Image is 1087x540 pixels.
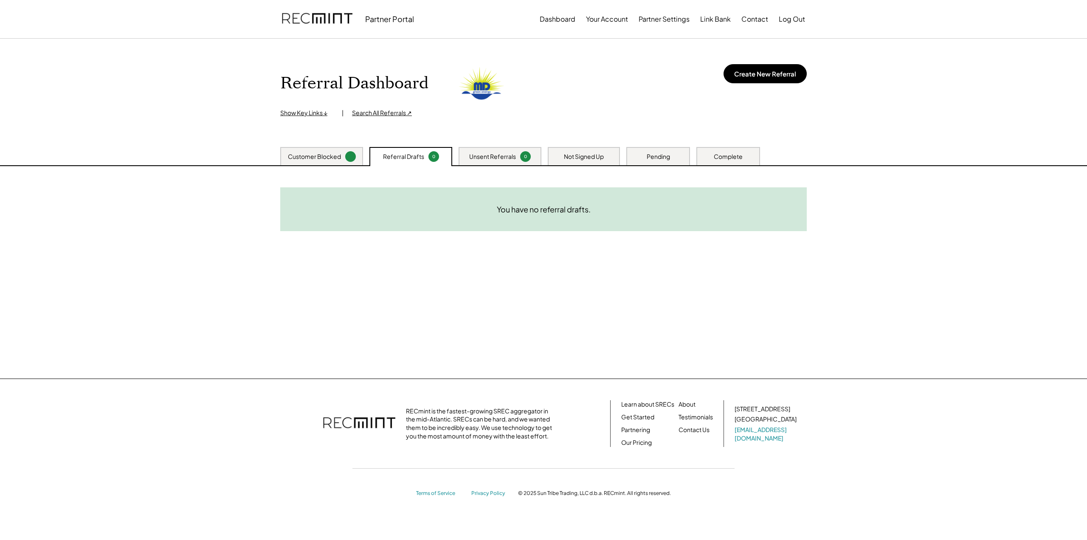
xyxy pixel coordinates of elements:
div: [STREET_ADDRESS] [735,405,790,413]
a: Our Pricing [621,438,652,447]
a: Terms of Service [416,490,463,497]
div: Unsent Referrals [469,153,516,161]
a: Privacy Policy [471,490,510,497]
a: [EMAIL_ADDRESS][DOMAIN_NAME] [735,426,798,442]
img: MD-Web-Logo-1.svg [458,60,505,107]
img: recmint-logotype%403x.png [282,5,352,34]
div: 0 [430,153,438,160]
a: Contact Us [679,426,710,434]
div: © 2025 Sun Tribe Trading, LLC d.b.a. RECmint. All rights reserved. [518,490,671,497]
button: Partner Settings [639,11,690,28]
a: Partnering [621,426,650,434]
div: Complete [714,153,743,161]
div: Show Key Links ↓ [280,109,333,117]
img: recmint-logotype%403x.png [323,409,395,438]
a: Get Started [621,413,654,421]
div: Customer Blocked [288,153,341,161]
button: Link Bank [700,11,731,28]
div: RECmint is the fastest-growing SREC aggregator in the mid-Atlantic. SRECs can be hard, and we wan... [406,407,557,440]
div: Partner Portal [365,14,414,24]
div: Referral Drafts [383,153,424,161]
div: Search All Referrals ↗ [352,109,412,117]
a: Learn about SRECs [621,400,674,409]
div: Pending [647,153,670,161]
div: You have no referral drafts. [497,204,591,214]
div: Not Signed Up [564,153,604,161]
div: 0 [521,153,529,160]
a: About [679,400,696,409]
h1: Referral Dashboard [280,74,428,93]
button: Log Out [779,11,805,28]
button: Your Account [586,11,628,28]
div: | [342,109,344,117]
div: [GEOGRAPHIC_DATA] [735,415,797,424]
a: Testimonials [679,413,713,421]
button: Dashboard [540,11,575,28]
button: Contact [741,11,768,28]
button: Create New Referral [724,64,807,83]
